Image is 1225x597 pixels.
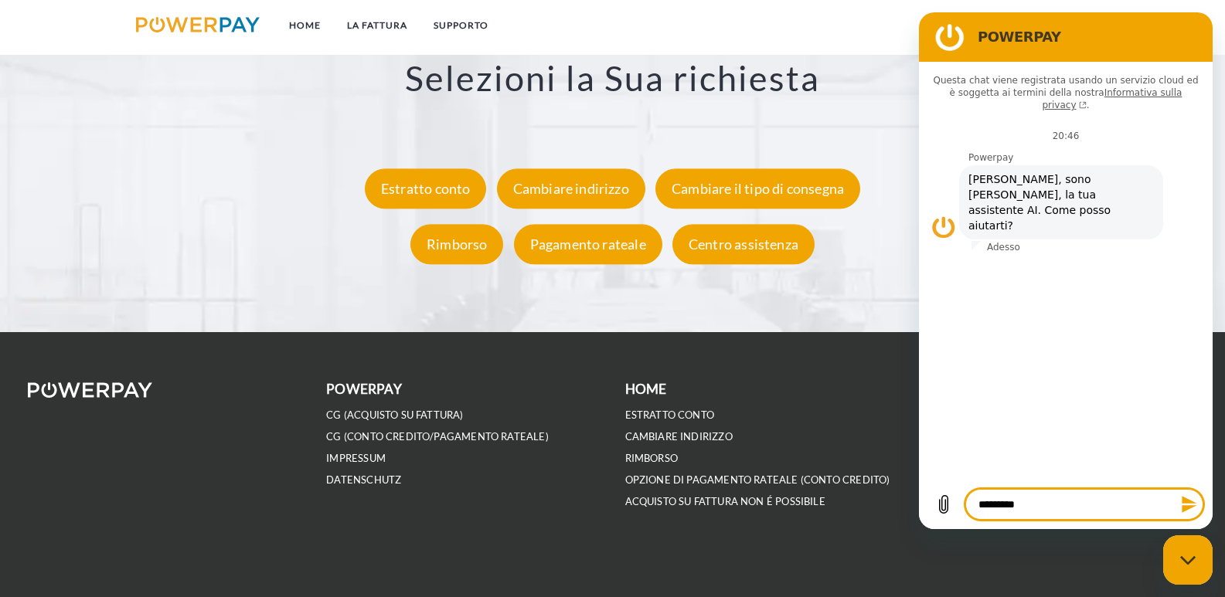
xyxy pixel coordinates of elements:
a: DATENSCHUTZ [326,473,401,487]
a: Rimborso [407,236,507,253]
div: Centro assistenza [672,224,815,264]
a: OPZIONE DI PAGAMENTO RATEALE (Conto Credito) [625,473,890,487]
a: Cambiare il tipo di consegna [652,180,864,197]
a: CG (Conto Credito/Pagamento rateale) [326,430,548,443]
a: CAMBIARE INDIRIZZO [625,430,733,443]
div: Rimborso [410,224,503,264]
a: Home [276,12,334,39]
a: CG (Acquisto su fattura) [326,409,463,422]
a: Pagamento rateale [510,236,666,253]
div: Cambiare il tipo di consegna [655,168,860,209]
div: Cambiare indirizzo [497,168,645,209]
a: CG [1017,12,1058,39]
a: Estratto conto [361,180,491,197]
iframe: Finestra di messaggistica [919,12,1213,529]
a: Cambiare indirizzo [493,180,649,197]
a: IMPRESSUM [326,452,386,465]
a: RIMBORSO [625,452,678,465]
b: Home [625,381,667,397]
a: Supporto [420,12,502,39]
h3: Selezioni la Sua richiesta [80,56,1145,100]
a: LA FATTURA [334,12,420,39]
iframe: Pulsante per aprire la finestra di messaggistica, conversazione in corso [1163,535,1213,585]
img: logo-powerpay-white.svg [28,382,152,398]
a: ESTRATTO CONTO [625,409,715,422]
b: POWERPAY [326,381,401,397]
a: Centro assistenza [669,236,818,253]
div: Pagamento rateale [514,224,662,264]
img: logo-powerpay.svg [136,17,260,32]
div: Estratto conto [365,168,487,209]
a: ACQUISTO SU FATTURA NON É POSSIBILE [625,495,825,508]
